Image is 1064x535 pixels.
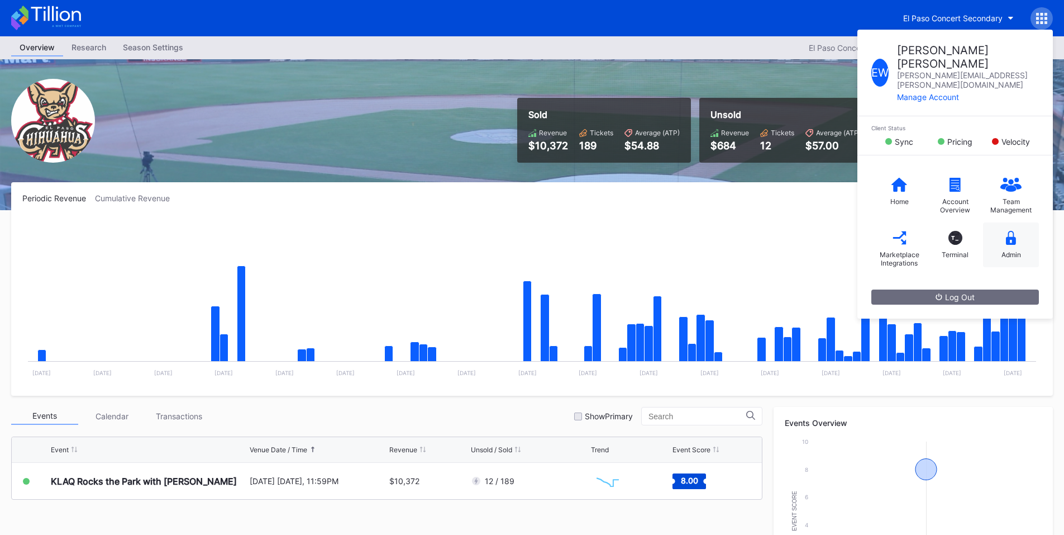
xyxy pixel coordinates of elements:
[635,129,680,137] div: Average (ATP)
[805,494,808,500] text: 6
[805,466,808,473] text: 8
[802,438,808,445] text: 10
[1004,370,1022,376] text: [DATE]
[721,129,749,137] div: Revenue
[95,193,179,203] div: Cumulative Revenue
[11,79,95,163] img: El_Paso_Chihuahuas.svg
[528,109,680,120] div: Sold
[948,231,962,245] div: T_
[11,408,78,425] div: Events
[1001,137,1030,146] div: Velocity
[32,370,51,376] text: [DATE]
[640,370,658,376] text: [DATE]
[591,446,609,454] div: Trend
[154,370,173,376] text: [DATE]
[895,8,1022,29] button: El Paso Concert Secondary
[539,129,567,137] div: Revenue
[877,250,922,267] div: Marketplace Integrations
[78,408,145,425] div: Calendar
[389,446,417,454] div: Revenue
[518,370,537,376] text: [DATE]
[579,370,597,376] text: [DATE]
[22,217,1042,385] svg: Chart title
[942,250,968,259] div: Terminal
[936,292,975,302] div: Log Out
[579,140,613,151] div: 189
[624,140,680,151] div: $54.88
[895,137,913,146] div: Sync
[803,40,946,55] button: El Paso Concert Secondary 2025
[871,290,1039,305] button: Log Out
[822,370,840,376] text: [DATE]
[145,408,212,425] div: Transactions
[51,446,69,454] div: Event
[336,370,355,376] text: [DATE]
[585,411,633,421] div: Show Primary
[93,370,112,376] text: [DATE]
[890,197,909,206] div: Home
[871,125,1039,131] div: Client Status
[947,137,972,146] div: Pricing
[700,370,719,376] text: [DATE]
[771,129,794,137] div: Tickets
[903,13,1003,23] div: El Paso Concert Secondary
[809,43,929,53] div: El Paso Concert Secondary 2025
[51,476,237,487] div: KLAQ Rocks the Park with [PERSON_NAME]
[457,370,476,376] text: [DATE]
[528,140,568,151] div: $10,372
[471,446,512,454] div: Unsold / Sold
[805,522,808,528] text: 4
[63,39,114,55] div: Research
[397,370,415,376] text: [DATE]
[760,140,794,151] div: 12
[250,446,307,454] div: Venue Date / Time
[114,39,192,55] div: Season Settings
[943,370,961,376] text: [DATE]
[63,39,114,56] a: Research
[680,475,698,485] text: 8.00
[672,446,710,454] div: Event Score
[389,476,419,486] div: $10,372
[591,467,624,495] svg: Chart title
[214,370,233,376] text: [DATE]
[791,491,798,531] text: Event Score
[761,370,779,376] text: [DATE]
[485,476,514,486] div: 12 / 189
[882,370,901,376] text: [DATE]
[871,59,889,87] div: E W
[114,39,192,56] a: Season Settings
[897,44,1039,70] div: [PERSON_NAME] [PERSON_NAME]
[785,418,1042,428] div: Events Overview
[933,197,977,214] div: Account Overview
[816,129,861,137] div: Average (ATP)
[989,197,1033,214] div: Team Management
[590,129,613,137] div: Tickets
[250,476,387,486] div: [DATE] [DATE], 11:59PM
[897,70,1039,89] div: [PERSON_NAME][EMAIL_ADDRESS][PERSON_NAME][DOMAIN_NAME]
[22,193,95,203] div: Periodic Revenue
[11,39,63,56] a: Overview
[275,370,294,376] text: [DATE]
[710,140,749,151] div: $684
[897,92,1039,102] div: Manage Account
[805,140,861,151] div: $57.00
[710,109,861,120] div: Unsold
[1001,250,1021,259] div: Admin
[648,412,746,421] input: Search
